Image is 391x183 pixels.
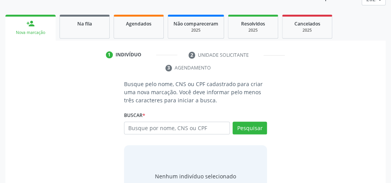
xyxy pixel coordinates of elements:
[173,20,218,27] span: Não compareceram
[26,19,35,28] div: person_add
[116,51,141,58] div: Indivíduo
[234,27,272,33] div: 2025
[124,122,230,135] input: Busque por nome, CNS ou CPF
[11,30,50,36] div: Nova marcação
[126,20,151,27] span: Agendados
[124,110,145,122] label: Buscar
[233,122,267,135] button: Pesquisar
[288,27,326,33] div: 2025
[241,20,265,27] span: Resolvidos
[294,20,320,27] span: Cancelados
[155,172,236,180] div: Nenhum indivíduo selecionado
[77,20,92,27] span: Na fila
[106,51,113,58] div: 1
[173,27,218,33] div: 2025
[124,80,267,104] p: Busque pelo nome, CNS ou CPF cadastrado para criar uma nova marcação. Você deve informar pelo men...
